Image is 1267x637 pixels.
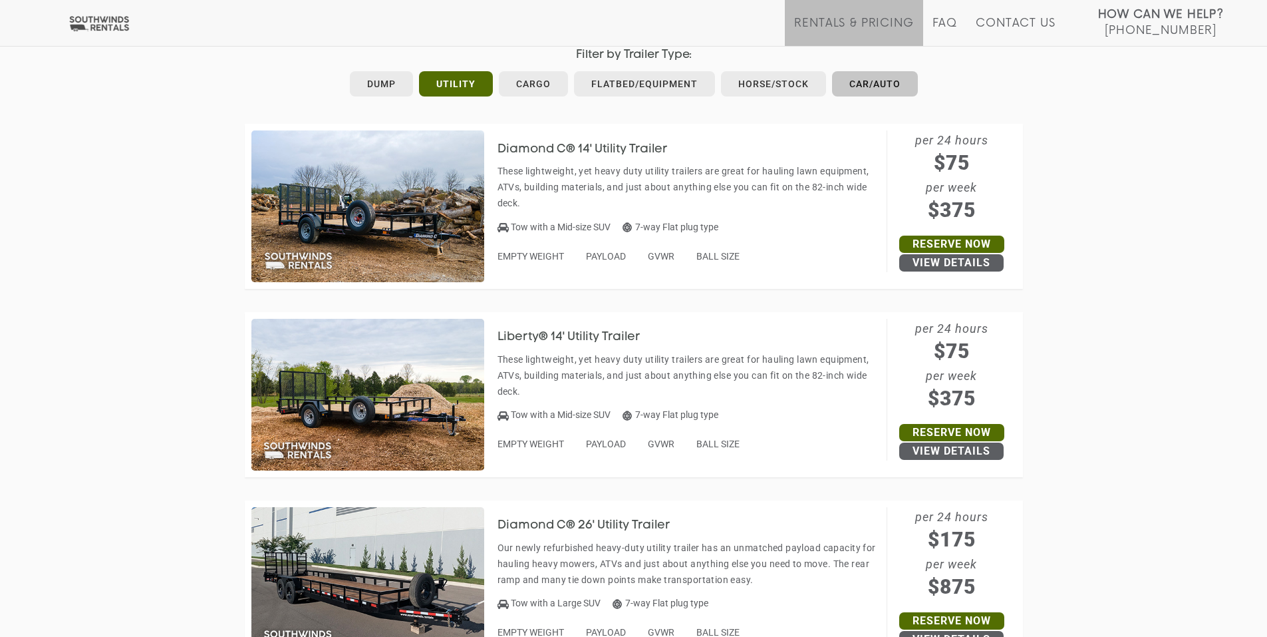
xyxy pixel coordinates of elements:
[497,143,688,156] h3: Diamond C® 14' Utility Trailer
[794,17,913,46] a: Rentals & Pricing
[251,130,484,282] img: SW018 - Diamond C 14' Utility Trailer
[497,163,880,211] p: These lightweight, yet heavy duty utility trailers are great for hauling lawn equipment, ATVs, bu...
[887,507,1016,602] span: per 24 hours per week
[887,319,1016,413] span: per 24 hours per week
[887,195,1016,225] span: $375
[1098,7,1224,36] a: How Can We Help? [PHONE_NUMBER]
[648,439,674,449] span: GVWR
[1098,8,1224,21] strong: How Can We Help?
[1105,24,1216,37] span: [PHONE_NUMBER]
[419,71,493,97] a: Utility
[251,319,484,471] img: SW025 - Liberty 14' Utility Trailer
[648,251,674,262] span: GVWR
[497,351,880,399] p: These lightweight, yet heavy duty utility trailers are great for hauling lawn equipment, ATVs, bu...
[497,519,690,532] h3: Diamond C® 26' Utility Trailer
[887,148,1016,178] span: $75
[497,143,688,154] a: Diamond C® 14' Utility Trailer
[350,71,413,97] a: Dump
[887,525,1016,554] span: $175
[497,439,564,449] span: EMPTY WEIGHT
[511,409,611,420] span: Tow with a Mid-size SUV
[497,540,880,588] p: Our newly refurbished heavy-duty utility trailer has an unmatched payload capacity for hauling he...
[899,443,1004,460] a: View Details
[976,17,1055,46] a: Contact Us
[696,439,740,449] span: BALL SIZE
[497,520,690,531] a: Diamond C® 26' Utility Trailer
[586,251,626,262] span: PAYLOAD
[887,572,1016,602] span: $875
[67,15,132,32] img: Southwinds Rentals Logo
[497,251,564,262] span: EMPTY WEIGHT
[586,439,626,449] span: PAYLOAD
[696,251,740,262] span: BALL SIZE
[887,383,1016,413] span: $375
[574,71,715,97] a: Flatbed/Equipment
[623,222,718,232] span: 7-way Flat plug type
[899,236,1004,253] a: Reserve Now
[499,71,568,97] a: Cargo
[887,130,1016,225] span: per 24 hours per week
[721,71,826,97] a: Horse/Stock
[832,71,918,97] a: Car/Auto
[899,254,1004,272] a: View Details
[497,331,660,342] a: Liberty® 14' Utility Trailer
[245,49,1023,61] h4: Filter by Trailer Type:
[887,336,1016,366] span: $75
[899,424,1004,441] a: Reserve Now
[899,612,1004,630] a: Reserve Now
[511,222,611,232] span: Tow with a Mid-size SUV
[613,598,708,608] span: 7-way Flat plug type
[623,409,718,420] span: 7-way Flat plug type
[497,331,660,344] h3: Liberty® 14' Utility Trailer
[511,598,601,608] span: Tow with a Large SUV
[932,17,958,46] a: FAQ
